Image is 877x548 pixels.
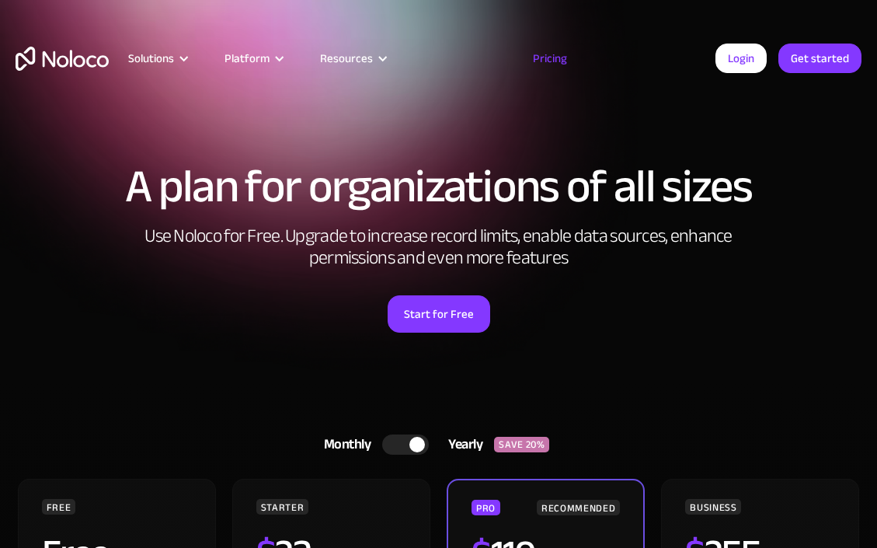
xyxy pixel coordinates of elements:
div: PRO [472,500,500,515]
div: Platform [205,48,301,68]
div: Monthly [305,433,383,456]
a: home [16,47,109,71]
div: Solutions [128,48,174,68]
a: Pricing [513,48,586,68]
div: STARTER [256,499,308,515]
div: Solutions [109,48,205,68]
div: RECOMMENDED [537,500,620,515]
a: Get started [778,44,861,73]
div: Resources [301,48,404,68]
div: Platform [224,48,270,68]
a: Login [715,44,767,73]
div: Resources [320,48,373,68]
div: FREE [42,499,76,515]
div: SAVE 20% [494,437,549,452]
a: Start for Free [388,295,490,333]
h2: Use Noloco for Free. Upgrade to increase record limits, enable data sources, enhance permissions ... [128,225,750,269]
h1: A plan for organizations of all sizes [16,163,861,210]
div: BUSINESS [685,499,741,515]
div: Yearly [429,433,494,456]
